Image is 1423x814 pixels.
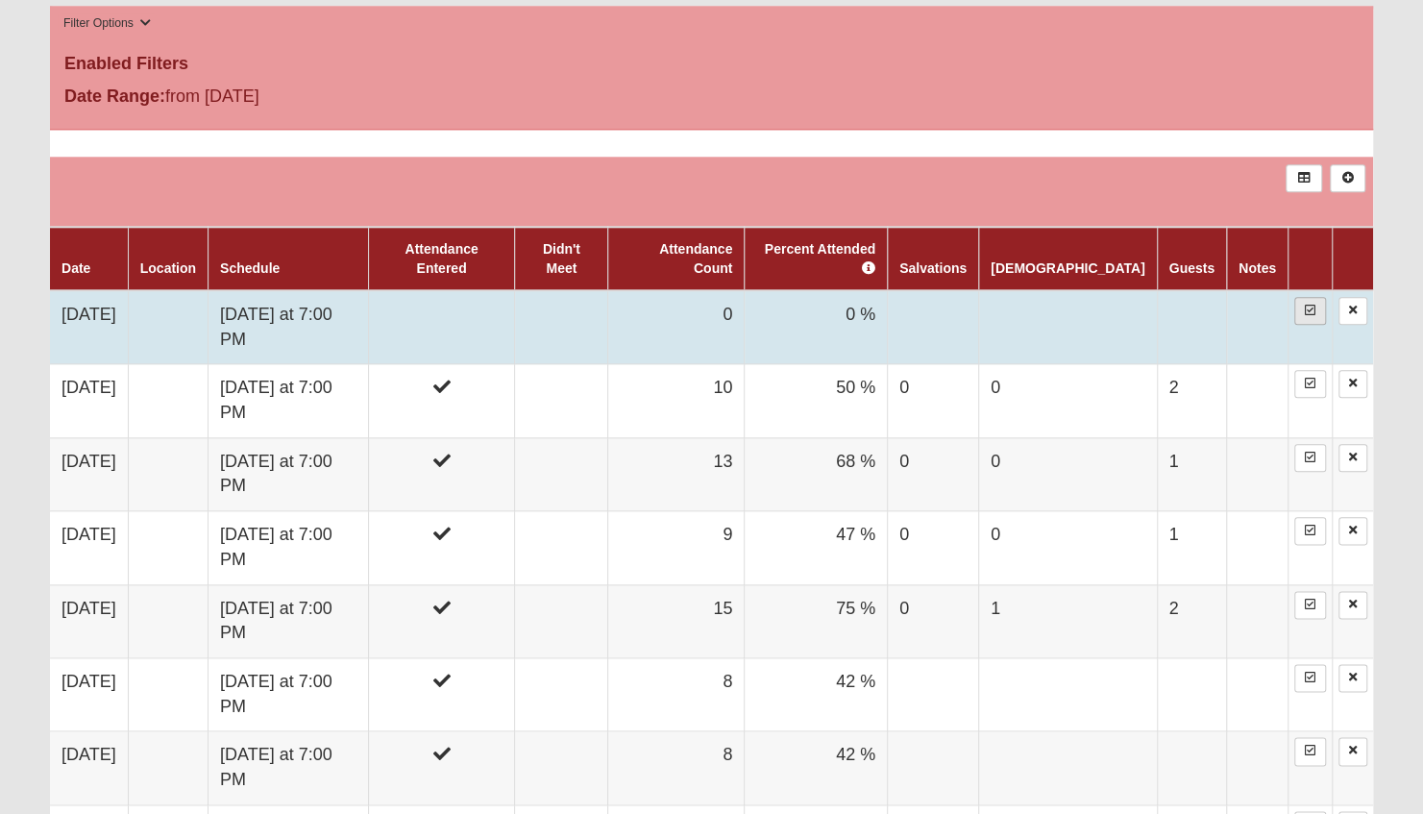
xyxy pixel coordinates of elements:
[1338,370,1367,398] a: Delete
[888,437,979,510] td: 0
[61,260,90,276] a: Date
[745,584,888,657] td: 75 %
[659,241,732,276] a: Attendance Count
[50,657,128,730] td: [DATE]
[1338,517,1367,545] a: Delete
[64,84,165,110] label: Date Range:
[979,584,1157,657] td: 1
[50,584,128,657] td: [DATE]
[745,511,888,584] td: 47 %
[1157,364,1226,437] td: 2
[888,584,979,657] td: 0
[888,364,979,437] td: 0
[608,290,745,364] td: 0
[50,511,128,584] td: [DATE]
[58,13,157,34] button: Filter Options
[979,437,1157,510] td: 0
[209,731,369,804] td: [DATE] at 7:00 PM
[1157,584,1226,657] td: 2
[1239,260,1276,276] a: Notes
[1338,591,1367,619] a: Delete
[543,241,580,276] a: Didn't Meet
[50,84,491,114] div: from [DATE]
[745,657,888,730] td: 42 %
[209,437,369,510] td: [DATE] at 7:00 PM
[608,731,745,804] td: 8
[50,364,128,437] td: [DATE]
[1294,737,1326,765] a: Enter Attendance
[608,511,745,584] td: 9
[209,364,369,437] td: [DATE] at 7:00 PM
[50,290,128,364] td: [DATE]
[220,260,280,276] a: Schedule
[209,290,369,364] td: [DATE] at 7:00 PM
[1286,164,1321,192] a: Export to Excel
[1294,297,1326,325] a: Enter Attendance
[765,241,875,276] a: Percent Attended
[745,437,888,510] td: 68 %
[745,364,888,437] td: 50 %
[1330,164,1365,192] a: Alt+N
[140,260,196,276] a: Location
[1338,737,1367,765] a: Delete
[1338,297,1367,325] a: Delete
[888,511,979,584] td: 0
[888,227,979,290] th: Salvations
[209,657,369,730] td: [DATE] at 7:00 PM
[1294,591,1326,619] a: Enter Attendance
[1294,444,1326,472] a: Enter Attendance
[745,731,888,804] td: 42 %
[608,657,745,730] td: 8
[1157,227,1226,290] th: Guests
[405,241,478,276] a: Attendance Entered
[979,511,1157,584] td: 0
[1338,444,1367,472] a: Delete
[209,584,369,657] td: [DATE] at 7:00 PM
[1338,664,1367,692] a: Delete
[608,437,745,510] td: 13
[50,437,128,510] td: [DATE]
[1157,437,1226,510] td: 1
[979,364,1157,437] td: 0
[1294,517,1326,545] a: Enter Attendance
[979,227,1157,290] th: [DEMOGRAPHIC_DATA]
[608,584,745,657] td: 15
[1294,370,1326,398] a: Enter Attendance
[64,54,1359,75] h4: Enabled Filters
[1157,511,1226,584] td: 1
[745,290,888,364] td: 0 %
[1294,664,1326,692] a: Enter Attendance
[608,364,745,437] td: 10
[209,511,369,584] td: [DATE] at 7:00 PM
[50,731,128,804] td: [DATE]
